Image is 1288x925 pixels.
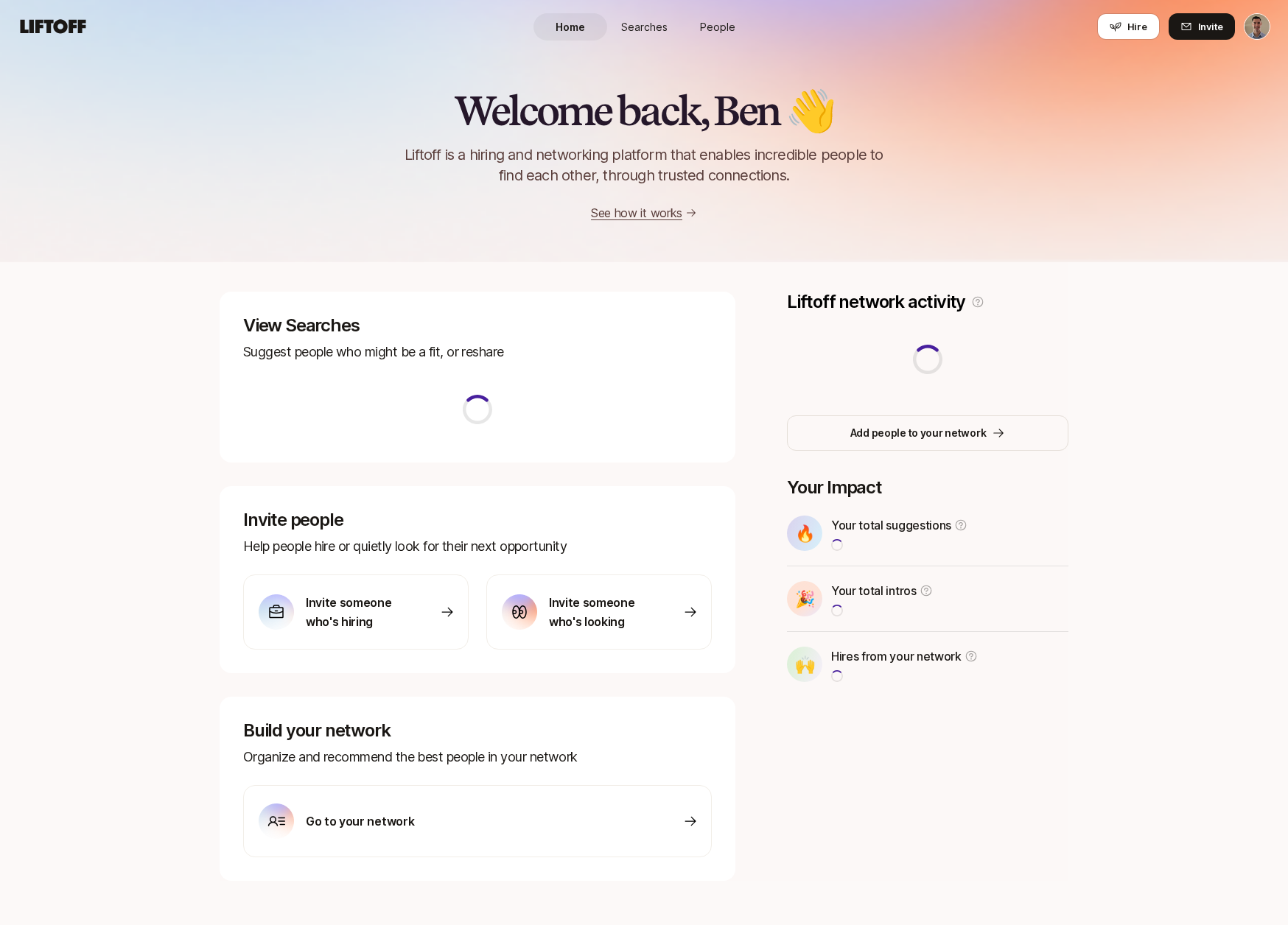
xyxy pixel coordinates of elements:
p: Suggest people who might be a fit, or reshare [243,342,712,362]
div: 🔥 [787,516,822,551]
span: Home [556,19,585,35]
button: Hire [1097,13,1160,40]
p: Invite someone who's looking [549,593,652,631]
p: Organize and recommend the best people in your network [243,747,712,767]
h2: Welcome back, Ben 👋 [454,88,835,133]
p: Go to your network [306,812,414,831]
p: Invite people [243,510,712,530]
p: Help people hire or quietly look for their next opportunity [243,536,712,557]
a: Searches [607,13,681,41]
p: Add people to your network [850,424,987,442]
p: Liftoff network activity [787,292,965,312]
div: 🎉 [787,581,822,616]
a: People [681,13,755,41]
span: People [700,19,735,35]
img: Ben Levinson [1245,14,1270,39]
button: Ben Levinson [1244,13,1270,40]
p: Build your network [243,720,712,741]
p: Hires from your network [831,647,962,666]
button: Invite [1169,13,1235,40]
a: Home [533,13,607,41]
p: Your total intros [831,581,917,600]
a: See how it works [591,205,682,220]
button: Add people to your network [787,415,1068,451]
p: Your total suggestions [831,516,951,535]
span: Invite [1198,19,1223,34]
p: View Searches [243,315,712,336]
p: Invite someone who's hiring [306,593,409,631]
span: Searches [621,19,668,35]
div: 🙌 [787,647,822,682]
p: Your Impact [787,477,1068,498]
p: Liftoff is a hiring and networking platform that enables incredible people to find each other, th... [380,144,908,186]
span: Hire [1127,19,1147,34]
